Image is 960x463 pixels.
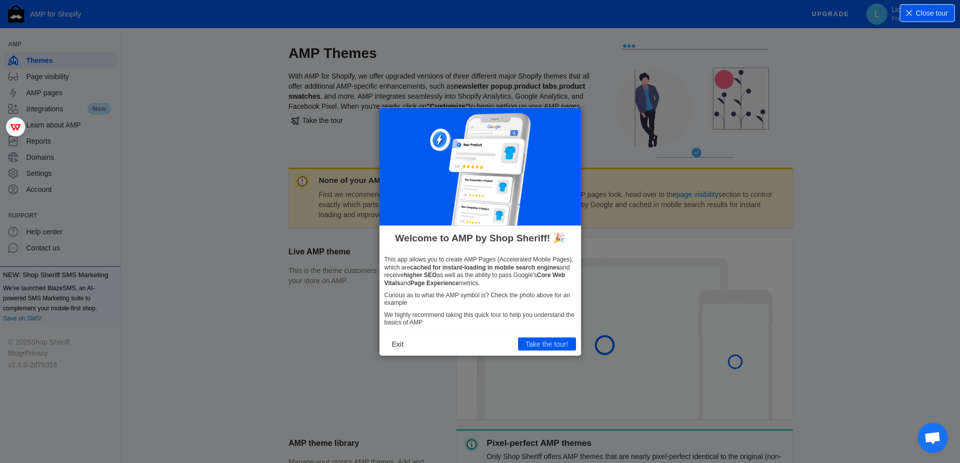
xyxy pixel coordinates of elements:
img: phone-google_300x337.png [430,112,531,226]
b: Page Experience [410,280,459,287]
button: Exit [385,338,411,351]
span: Close tour [916,8,948,18]
p: We highly recommend taking this quick tour to help you understand the basics of AMP [385,311,576,326]
b: Core Web Vitals [385,272,565,287]
b: higher SEO [404,272,436,279]
b: cached for instant-loading in mobile search engines [410,264,560,271]
span: Welcome to AMP by Shop Sheriff! 🎉 [395,231,565,245]
p: Curious as to what the AMP symbol is? Check the photo above for an example [385,291,576,307]
div: 开放式聊天 [918,423,948,453]
p: This app allows you to create AMP Pages (Accelerated Mobile Pages), which are and receive as well... [385,256,576,287]
button: Take the tour! [518,338,576,351]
